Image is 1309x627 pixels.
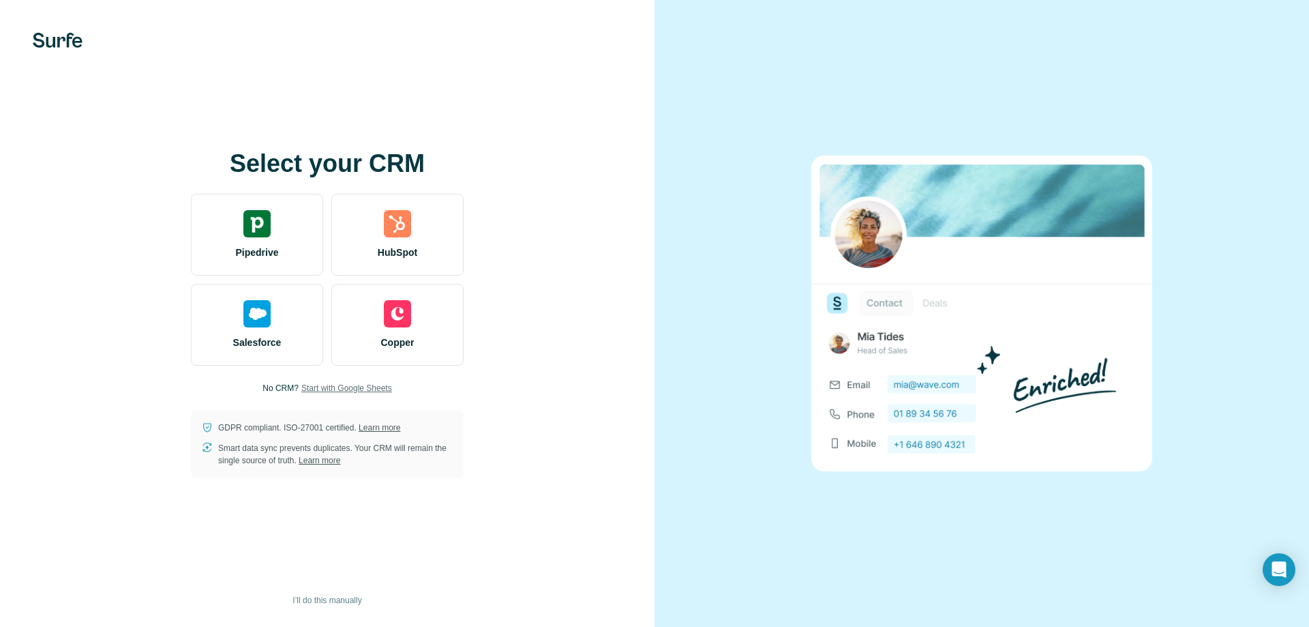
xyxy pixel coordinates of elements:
[243,210,271,237] img: pipedrive's logo
[33,33,82,48] img: Surfe's logo
[235,246,278,259] span: Pipedrive
[384,210,411,237] img: hubspot's logo
[262,382,299,394] p: No CRM?
[283,590,371,611] button: I’ll do this manually
[243,300,271,327] img: salesforce's logo
[381,336,415,349] span: Copper
[292,594,361,607] span: I’ll do this manually
[218,442,453,467] p: Smart data sync prevents duplicates. Your CRM will remain the single source of truth.
[1263,553,1295,586] div: Open Intercom Messenger
[359,423,400,433] a: Learn more
[378,246,417,259] span: HubSpot
[218,422,400,434] p: GDPR compliant. ISO-27001 certified.
[191,150,464,177] h1: Select your CRM
[384,300,411,327] img: copper's logo
[299,456,340,465] a: Learn more
[233,336,282,349] span: Salesforce
[811,156,1152,471] img: none image
[301,382,392,394] button: Start with Google Sheets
